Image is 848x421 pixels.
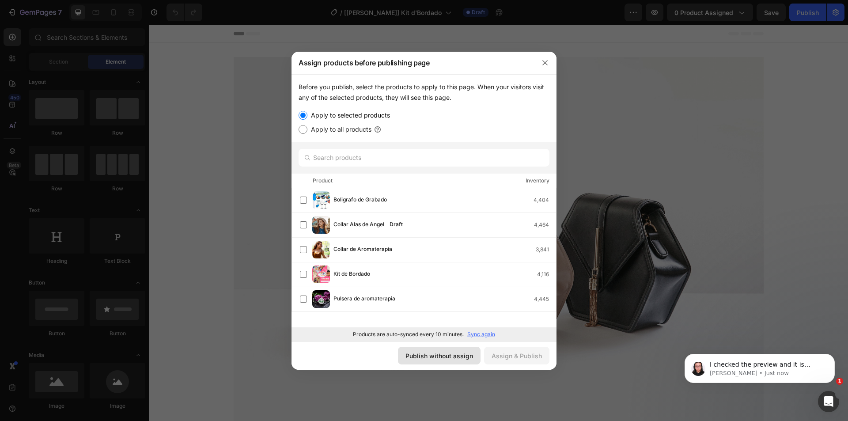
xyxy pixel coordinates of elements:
[333,220,384,230] span: Collar Alas de Angel
[671,335,848,397] iframe: Intercom notifications message
[405,351,473,360] div: Publish without assign
[333,269,370,279] span: Kit de Bordado
[353,330,464,338] p: Products are auto-synced every 10 minutes.
[537,270,556,279] div: 4,116
[536,245,556,254] div: 3,841
[291,75,556,341] div: />
[386,220,406,229] div: Draft
[467,330,495,338] p: Sync again
[312,290,330,308] img: product-img
[398,347,481,364] button: Publish without assign
[312,241,330,258] img: product-img
[291,51,534,74] div: Assign products before publishing page
[333,245,392,254] span: Collar de Aromaterapia
[333,294,395,304] span: Pulsera de aromaterapia
[534,295,556,303] div: 4,445
[492,351,542,360] div: Assign & Publish
[534,220,556,229] div: 4,464
[526,176,549,185] div: Inventory
[534,196,556,205] div: 4,404
[818,391,839,412] iframe: Intercom live chat
[312,191,330,209] img: product-img
[299,82,549,103] div: Before you publish, select the products to apply to this page. When your visitors visit any of th...
[307,124,371,135] label: Apply to all products
[299,149,549,167] input: Search products
[313,176,333,185] div: Product
[484,347,549,364] button: Assign & Publish
[312,265,330,283] img: product-img
[836,378,843,385] span: 1
[333,195,387,205] span: Boligrafo de Grabado
[307,110,390,121] label: Apply to selected products
[312,216,330,234] img: product-img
